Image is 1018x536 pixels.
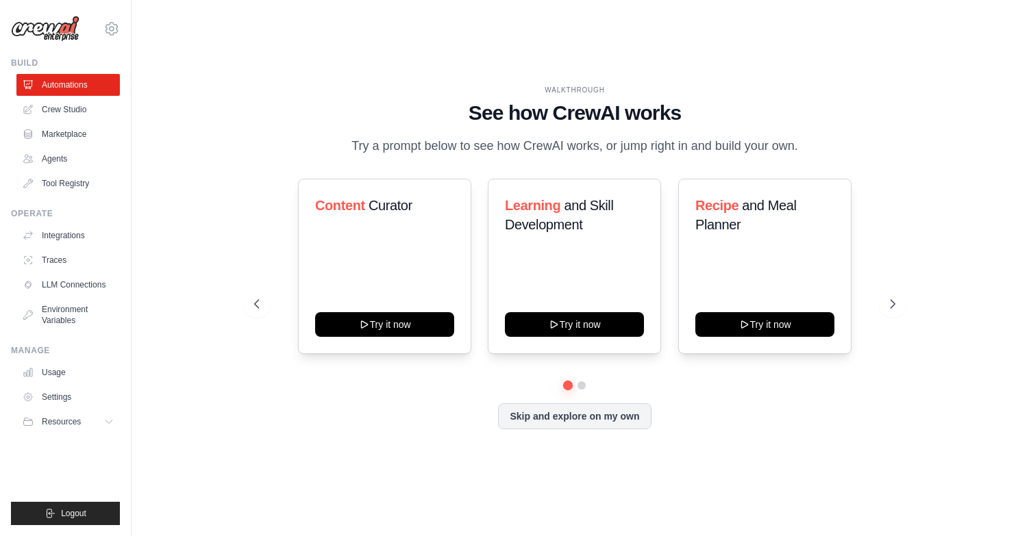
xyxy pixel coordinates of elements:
a: Automations [16,74,120,96]
span: Content [315,198,365,213]
a: Traces [16,249,120,271]
span: Resources [42,416,81,427]
span: Learning [505,198,560,213]
div: Build [11,58,120,68]
button: Logout [11,502,120,525]
a: Agents [16,148,120,170]
div: Operate [11,208,120,219]
a: LLM Connections [16,274,120,296]
img: Logo [11,16,79,42]
button: Try it now [695,312,834,337]
button: Try it now [505,312,644,337]
a: Settings [16,386,120,408]
div: Manage [11,345,120,356]
button: Skip and explore on my own [498,403,651,429]
a: Marketplace [16,123,120,145]
a: Environment Variables [16,298,120,331]
a: Crew Studio [16,99,120,120]
a: Usage [16,361,120,383]
button: Try it now [315,312,454,337]
span: Logout [61,508,86,519]
span: and Skill Development [505,198,613,232]
h1: See how CrewAI works [254,101,895,125]
span: Curator [369,198,412,213]
a: Tool Registry [16,173,120,194]
div: WALKTHROUGH [254,85,895,95]
p: Try a prompt below to see how CrewAI works, or jump right in and build your own. [345,136,805,156]
span: and Meal Planner [695,198,796,232]
button: Resources [16,411,120,433]
span: Recipe [695,198,738,213]
a: Integrations [16,225,120,246]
